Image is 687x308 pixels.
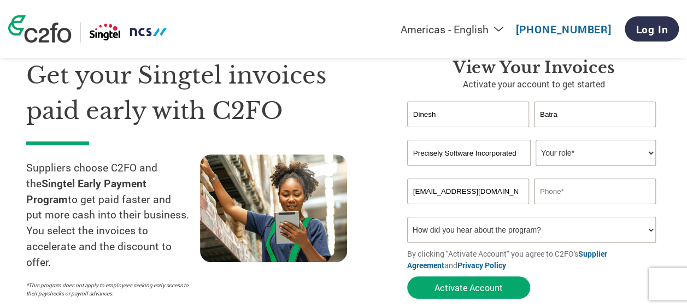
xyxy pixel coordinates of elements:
img: c2fo logo [8,15,72,43]
div: Invalid last name or last name is too long [534,128,656,135]
img: supply chain worker [200,155,347,262]
input: Last Name* [534,102,656,127]
select: Title/Role [536,140,656,166]
div: Invalid first name or first name is too long [407,128,529,135]
img: Singtel [89,22,168,43]
a: [PHONE_NUMBER] [516,22,612,36]
div: Inavlid Phone Number [534,205,656,212]
input: Your company name* [407,140,531,166]
a: Supplier Agreement [407,248,607,270]
h1: Get your Singtel invoices paid early with C2FO [26,58,374,128]
input: Invalid Email format [407,179,529,204]
input: First Name* [407,102,529,127]
a: Log In [625,16,679,42]
a: Privacy Policy [457,260,506,270]
div: Invalid company name or company name is too long [407,167,656,174]
div: Inavlid Email Address [407,205,529,212]
p: Suppliers choose C2FO and the to get paid faster and put more cash into their business. You selec... [26,160,200,270]
input: Phone* [534,179,656,204]
h3: View Your Invoices [407,58,661,78]
p: By clicking "Activate Account" you agree to C2FO's and [407,248,661,271]
p: *This program does not apply to employees seeking early access to their paychecks or payroll adva... [26,281,189,298]
strong: Singtel Early Payment Program [26,176,146,206]
p: Activate your account to get started [407,78,661,91]
button: Activate Account [407,276,530,299]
